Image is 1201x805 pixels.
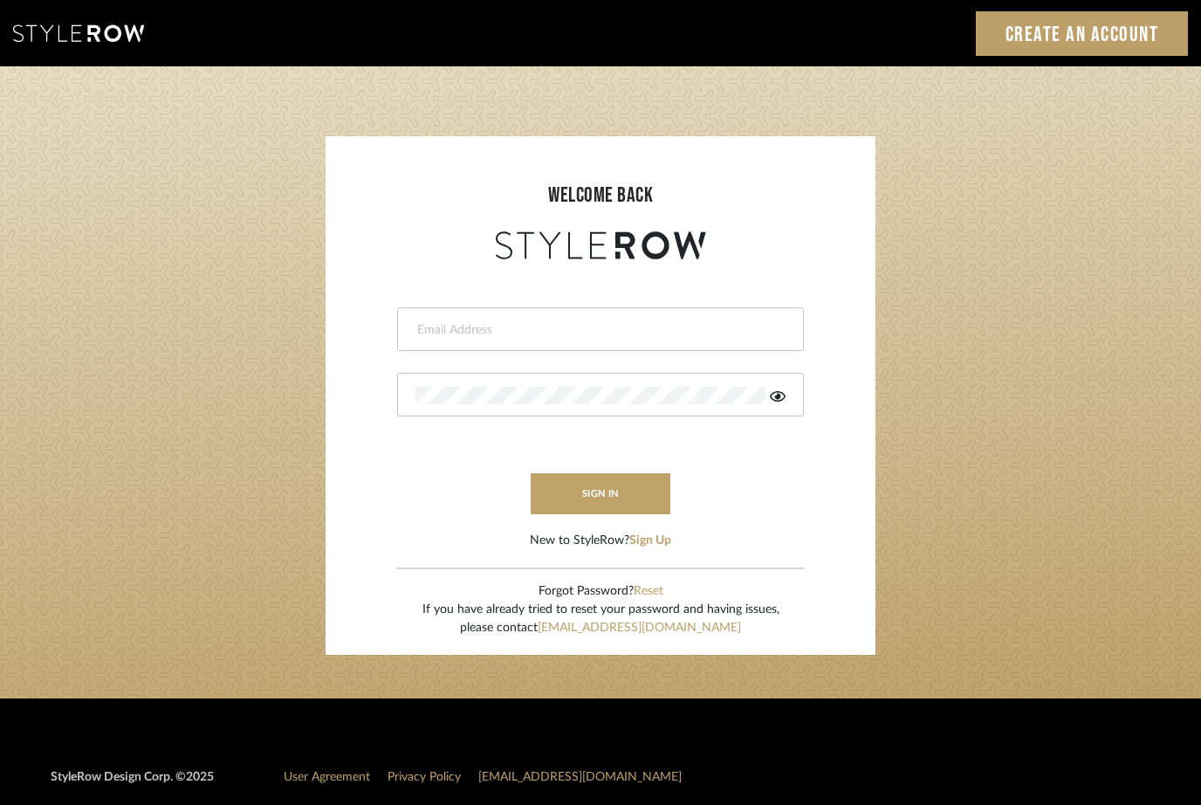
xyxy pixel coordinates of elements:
[634,582,663,601] button: Reset
[976,11,1189,56] a: Create an Account
[531,473,670,514] button: sign in
[538,622,741,634] a: [EMAIL_ADDRESS][DOMAIN_NAME]
[530,532,671,550] div: New to StyleRow?
[478,771,682,783] a: [EMAIL_ADDRESS][DOMAIN_NAME]
[415,321,781,339] input: Email Address
[284,771,370,783] a: User Agreement
[629,532,671,550] button: Sign Up
[51,768,214,801] div: StyleRow Design Corp. ©2025
[343,180,858,211] div: welcome back
[422,582,779,601] div: Forgot Password?
[422,601,779,637] div: If you have already tried to reset your password and having issues, please contact
[388,771,461,783] a: Privacy Policy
